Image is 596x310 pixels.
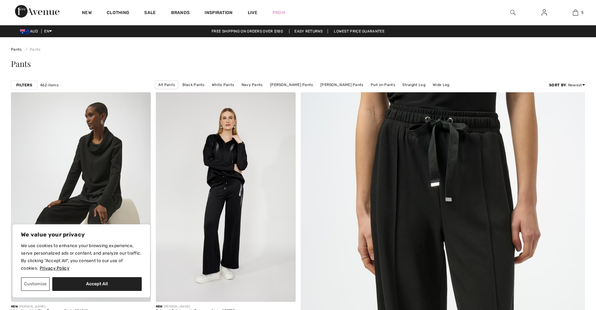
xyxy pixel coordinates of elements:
[13,224,150,297] div: We value your privacy
[21,277,50,291] button: Customize
[205,10,232,17] span: Inspiration
[15,5,59,18] img: 1ère Avenue
[179,81,207,89] a: Black Pants
[206,29,288,33] a: Free shipping on orders over $180
[289,29,328,33] a: Easy Returns
[40,82,59,88] span: 462 items
[267,81,316,89] a: [PERSON_NAME] Pants
[399,81,429,89] a: Straight Leg
[156,304,235,309] div: [PERSON_NAME]
[238,81,266,89] a: Navy Pants
[368,81,398,89] a: Pull on Pants
[11,58,31,69] span: Pants
[329,29,390,33] a: Lowest Price Guarantee
[556,263,590,279] iframe: Opens a widget where you can find more information
[542,9,547,16] img: My Info
[156,92,296,302] img: Relaxed Full-Length Trousers Style 253775. Black
[44,29,52,33] span: EN
[11,47,22,52] a: Pants
[573,9,578,16] img: My Bag
[155,80,178,89] a: All Pants
[560,9,591,16] a: 5
[11,92,151,302] img: Wide-Leg Mid-Rise Trousers Style 254012. Black
[171,10,190,17] a: Brands
[144,10,156,17] a: Sale
[23,47,41,52] a: Pants
[21,231,142,238] p: We value your privacy
[82,10,92,17] a: New
[39,265,70,271] a: Privacy Policy
[510,9,516,16] img: search the website
[21,242,142,272] p: We use cookies to enhance your browsing experience, serve personalized ads or content, and analyz...
[16,82,32,88] strong: Filters
[107,10,129,17] a: Clothing
[11,305,18,308] span: New
[581,10,583,15] span: 5
[537,9,552,17] a: Sign In
[156,305,163,308] span: New
[209,81,237,89] a: White Pants
[248,9,257,16] a: Live
[52,277,142,291] button: Accept All
[430,81,452,89] a: Wide Leg
[317,81,367,89] a: [PERSON_NAME] Pants
[549,83,566,87] strong: Sort By
[549,82,585,88] div: : Newest
[273,9,285,16] a: Prom
[20,29,30,34] img: Australian Dollar
[20,29,40,33] span: AUD
[11,304,88,309] div: [PERSON_NAME]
